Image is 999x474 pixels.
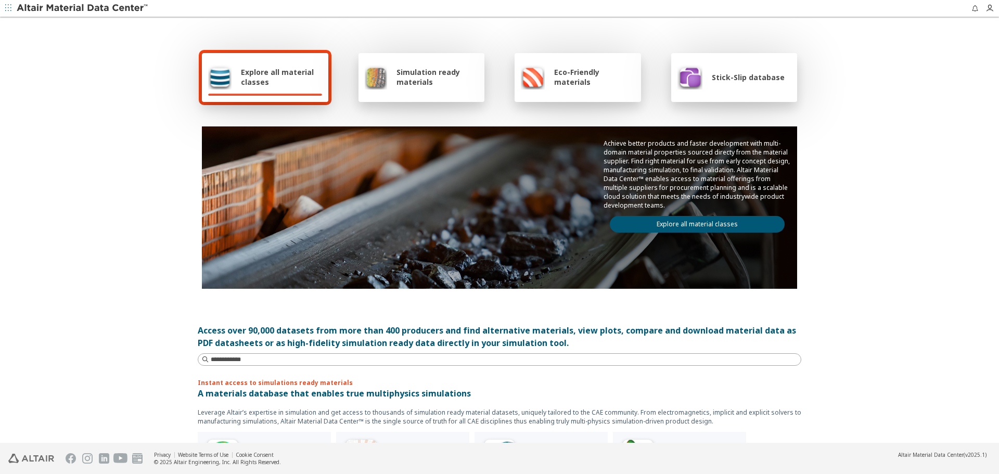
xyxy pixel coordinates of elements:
[208,65,232,89] img: Explore all material classes
[154,458,281,466] div: © 2025 Altair Engineering, Inc. All Rights Reserved.
[198,378,801,387] p: Instant access to simulations ready materials
[365,65,387,89] img: Simulation ready materials
[677,65,702,89] img: Stick-Slip database
[604,139,791,210] p: Achieve better products and faster development with multi-domain material properties sourced dire...
[198,408,801,426] p: Leverage Altair’s expertise in simulation and get access to thousands of simulation ready materia...
[898,451,964,458] span: Altair Material Data Center
[8,454,54,463] img: Altair Engineering
[241,67,322,87] span: Explore all material classes
[178,451,228,458] a: Website Terms of Use
[198,324,801,349] div: Access over 90,000 datasets from more than 400 producers and find alternative materials, view plo...
[898,451,987,458] div: (v2025.1)
[521,65,545,89] img: Eco-Friendly materials
[610,216,785,233] a: Explore all material classes
[712,72,785,82] span: Stick-Slip database
[198,387,801,400] p: A materials database that enables true multiphysics simulations
[17,3,149,14] img: Altair Material Data Center
[154,451,171,458] a: Privacy
[236,451,274,458] a: Cookie Consent
[396,67,478,87] span: Simulation ready materials
[554,67,634,87] span: Eco-Friendly materials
